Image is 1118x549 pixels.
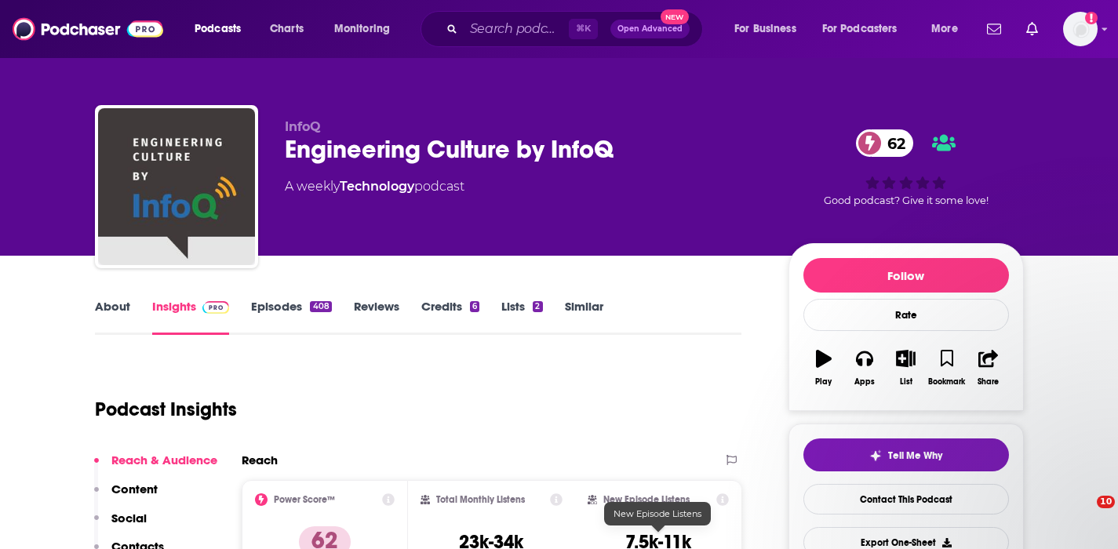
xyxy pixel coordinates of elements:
[323,16,410,42] button: open menu
[501,299,542,335] a: Lists2
[436,494,525,505] h2: Total Monthly Listens
[464,16,569,42] input: Search podcasts, credits, & more...
[920,16,978,42] button: open menu
[95,398,237,421] h1: Podcast Insights
[94,453,217,482] button: Reach & Audience
[1063,12,1098,46] img: User Profile
[723,16,816,42] button: open menu
[803,438,1009,471] button: tell me why sparkleTell Me Why
[260,16,313,42] a: Charts
[533,301,542,312] div: 2
[803,258,1009,293] button: Follow
[603,494,690,505] h2: New Episode Listens
[734,18,796,40] span: For Business
[788,119,1024,216] div: 62Good podcast? Give it some love!
[470,301,479,312] div: 6
[931,18,958,40] span: More
[872,129,913,157] span: 62
[334,18,390,40] span: Monitoring
[111,482,158,496] p: Content
[152,299,230,335] a: InsightsPodchaser Pro
[354,299,399,335] a: Reviews
[856,129,913,157] a: 62
[822,18,898,40] span: For Podcasters
[285,177,464,196] div: A weekly podcast
[1063,12,1098,46] button: Show profile menu
[111,453,217,467] p: Reach & Audience
[803,484,1009,514] a: Contact This Podcast
[1097,496,1115,508] span: 10
[98,108,255,265] img: Engineering Culture by InfoQ
[565,299,603,335] a: Similar
[803,340,844,396] button: Play
[94,482,158,511] button: Content
[274,494,335,505] h2: Power Score™
[617,25,683,33] span: Open Advanced
[202,301,230,314] img: Podchaser Pro
[270,18,304,40] span: Charts
[195,18,241,40] span: Podcasts
[803,299,1009,331] div: Rate
[1063,12,1098,46] span: Logged in as DineRacoma
[569,19,598,39] span: ⌘ K
[614,508,701,519] span: New Episode Listens
[310,301,331,312] div: 408
[95,299,130,335] a: About
[94,511,147,540] button: Social
[1065,496,1102,533] iframe: Intercom live chat
[13,14,163,44] img: Podchaser - Follow, Share and Rate Podcasts
[981,16,1007,42] a: Show notifications dropdown
[661,9,689,24] span: New
[435,11,718,47] div: Search podcasts, credits, & more...
[1085,12,1098,24] svg: Add a profile image
[340,179,414,194] a: Technology
[111,511,147,525] p: Social
[421,299,479,335] a: Credits6
[1020,16,1044,42] a: Show notifications dropdown
[285,119,321,134] span: InfoQ
[184,16,261,42] button: open menu
[812,16,920,42] button: open menu
[251,299,331,335] a: Episodes408
[242,453,278,467] h2: Reach
[610,20,690,38] button: Open AdvancedNew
